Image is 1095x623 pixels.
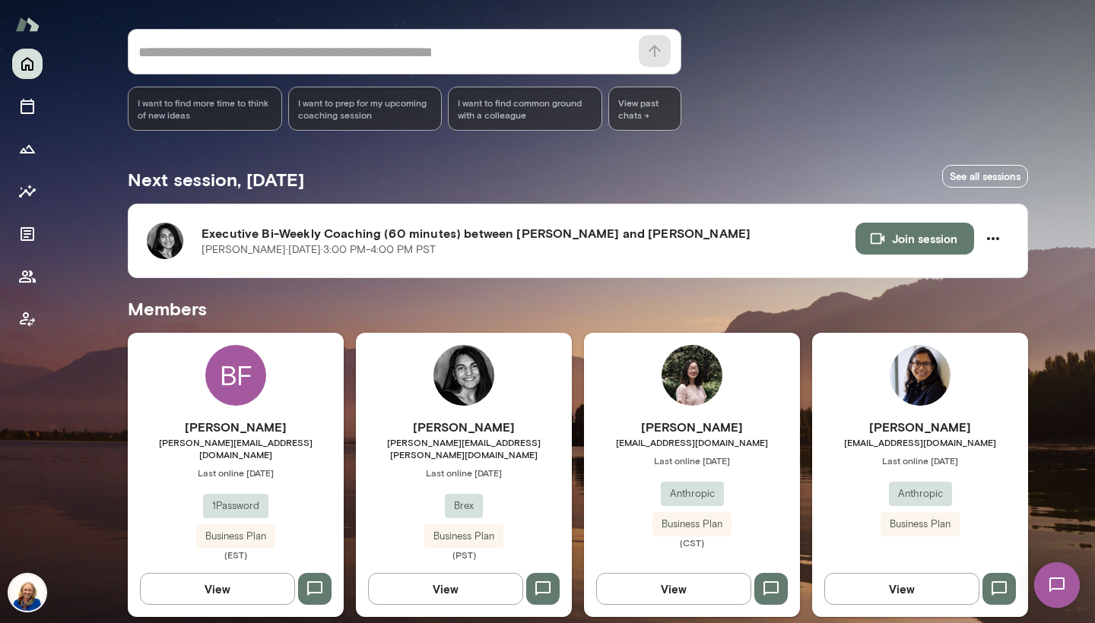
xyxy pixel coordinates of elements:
[824,573,979,605] button: View
[288,87,443,131] div: I want to prep for my upcoming coaching session
[855,223,974,255] button: Join session
[196,529,275,544] span: Business Plan
[596,573,751,605] button: View
[356,436,572,460] span: [PERSON_NAME][EMAIL_ADDRESS][PERSON_NAME][DOMAIN_NAME]
[128,549,344,561] span: (EST)
[9,574,46,611] img: Cathy Wright
[128,167,304,191] h5: Next session, [DATE]
[128,466,344,479] span: Last online [DATE]
[128,87,282,131] div: I want to find more time to think of new ideas
[812,436,1028,448] span: [EMAIL_ADDRESS][DOMAIN_NAME]
[356,418,572,436] h6: [PERSON_NAME]
[128,296,1028,321] h5: Members
[458,96,592,121] span: I want to find common ground with a colleague
[881,517,960,532] span: Business Plan
[812,454,1028,466] span: Last online [DATE]
[202,224,855,242] h6: Executive Bi-Weekly Coaching (60 minutes) between [PERSON_NAME] and [PERSON_NAME]
[128,418,344,436] h6: [PERSON_NAME]
[584,436,800,448] span: [EMAIL_ADDRESS][DOMAIN_NAME]
[12,91,43,122] button: Sessions
[584,418,800,436] h6: [PERSON_NAME]
[12,261,43,292] button: Members
[12,49,43,79] button: Home
[942,165,1028,188] a: See all sessions
[203,498,268,514] span: 1Password
[12,304,43,334] button: Client app
[12,219,43,249] button: Documents
[652,517,732,532] span: Business Plan
[662,345,722,406] img: Samantha Siau
[140,573,295,605] button: View
[889,486,952,501] span: Anthropic
[15,10,40,39] img: Mento
[433,345,494,406] img: Ambika Kumar
[890,345,951,406] img: Aparna Sridhar
[356,549,572,561] span: (PST)
[424,529,503,544] span: Business Plan
[368,573,523,605] button: View
[584,454,800,466] span: Last online [DATE]
[12,176,43,207] button: Insights
[448,87,602,131] div: I want to find common ground with a colleague
[205,345,266,406] div: BF
[138,96,272,121] span: I want to find more time to think of new ideas
[608,87,681,131] span: View past chats ->
[12,134,43,164] button: Growth Plan
[356,466,572,479] span: Last online [DATE]
[661,486,724,501] span: Anthropic
[584,536,800,549] span: (CST)
[128,436,344,460] span: [PERSON_NAME][EMAIL_ADDRESS][DOMAIN_NAME]
[445,498,483,514] span: Brex
[202,242,436,258] p: [PERSON_NAME] · [DATE] · 3:00 PM-4:00 PM PST
[298,96,433,121] span: I want to prep for my upcoming coaching session
[812,418,1028,436] h6: [PERSON_NAME]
